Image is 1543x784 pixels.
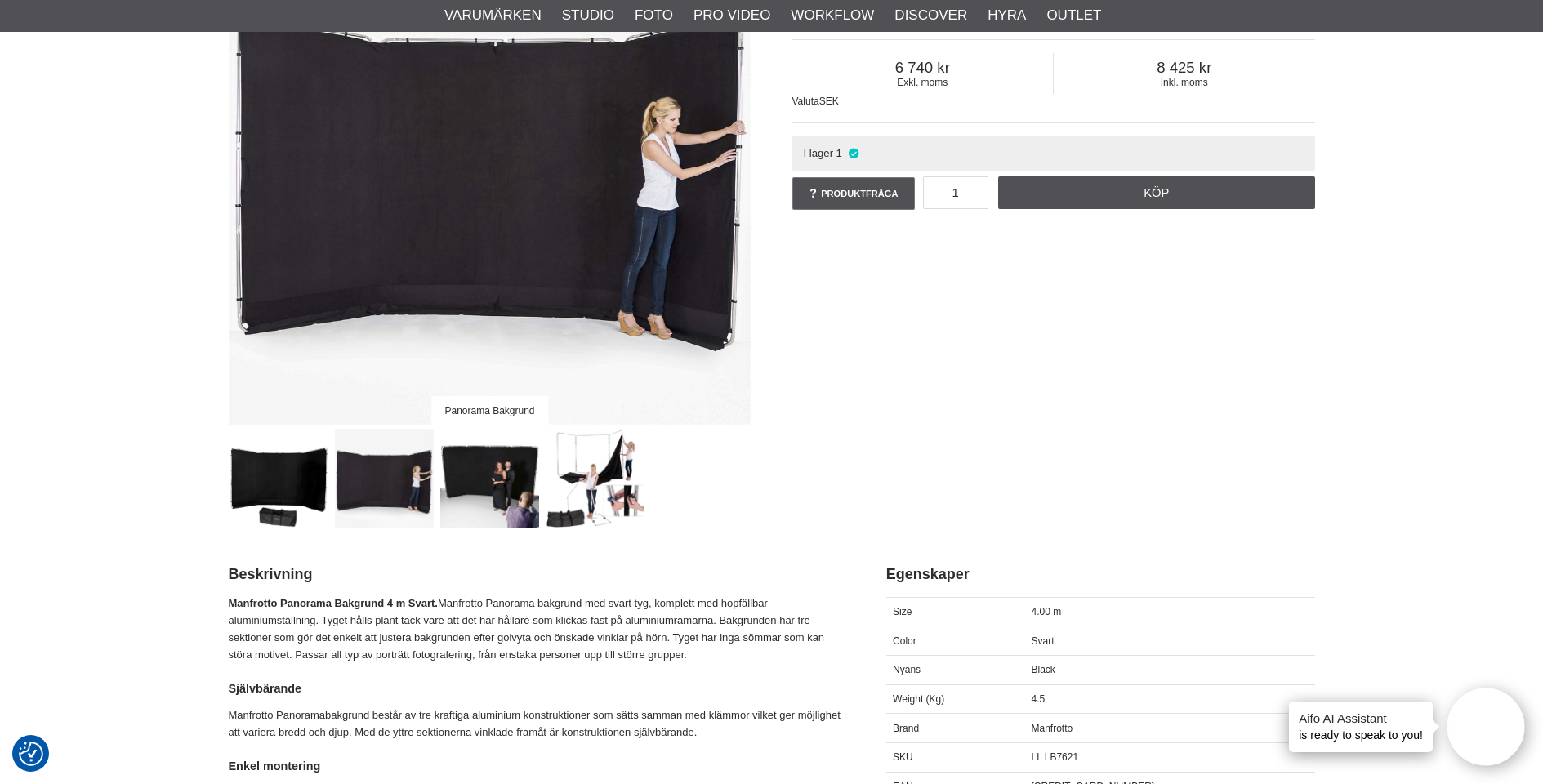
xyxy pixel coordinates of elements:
[440,429,539,528] img: Panoramabakgrund för par och gruppfotografering
[229,595,845,663] p: Manfrotto Panorama bakgrund med svart tyg, komplett med hopfällbar aluminiumställning. Tyget håll...
[230,429,328,528] img: Panorama Bakgrund - Video
[893,723,919,734] span: Brand
[846,147,860,159] i: I lager
[1032,664,1055,675] span: Black
[893,606,912,617] span: Size
[229,564,845,585] h2: Beskrivning
[893,751,913,763] span: SKU
[1054,59,1315,77] span: 8 425
[792,96,819,107] span: Valuta
[819,96,839,107] span: SEK
[19,739,43,768] button: Samtyckesinställningar
[335,429,434,528] img: Panorama Bakgrund
[1032,606,1062,617] span: 4.00 m
[886,564,1315,585] h2: Egenskaper
[893,664,921,675] span: Nyans
[836,147,842,159] span: 1
[792,77,1054,88] span: Exkl. moms
[229,680,845,697] h4: Självbärande
[988,5,1026,26] a: Hyra
[893,693,944,705] span: Weight (Kg)
[1032,723,1073,734] span: Manfrotto
[1054,77,1315,88] span: Inkl. moms
[1046,5,1101,26] a: Outlet
[894,5,967,26] a: Discover
[562,5,614,26] a: Studio
[546,429,644,528] img: Levereras i väska, enkel att montera
[431,396,548,425] div: Panorama Bakgrund
[1299,710,1423,727] h4: Aifo AI Assistant
[444,5,542,26] a: Varumärken
[229,758,845,774] h4: Enkel montering
[693,5,770,26] a: Pro Video
[893,635,916,647] span: Color
[1032,751,1079,763] span: LL LB7621
[229,597,438,609] strong: Manfrotto Panorama Bakgrund 4 m Svart.
[998,176,1315,209] a: Köp
[635,5,673,26] a: Foto
[792,177,915,210] a: Produktfråga
[1032,693,1046,705] span: 4.5
[19,742,43,766] img: Revisit consent button
[791,5,874,26] a: Workflow
[792,59,1054,77] span: 6 740
[1032,635,1055,647] span: Svart
[803,147,833,159] span: I lager
[1289,702,1433,752] div: is ready to speak to you!
[229,707,845,742] p: Manfrotto Panoramabakgrund består av tre kraftiga aluminium konstruktioner som sätts samman med k...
